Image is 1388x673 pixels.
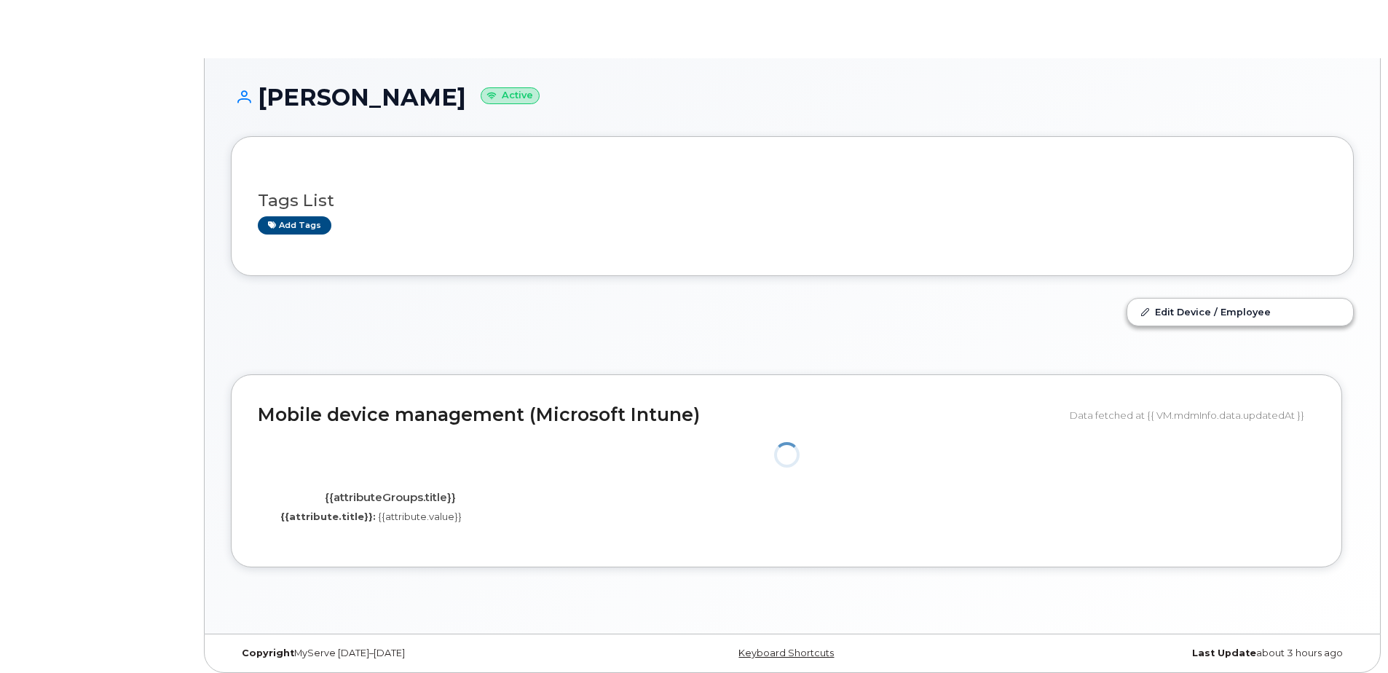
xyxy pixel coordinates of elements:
a: Keyboard Shortcuts [738,648,834,658]
label: {{attribute.title}}: [280,510,376,524]
div: MyServe [DATE]–[DATE] [231,648,605,659]
a: Add tags [258,216,331,235]
strong: Last Update [1192,648,1256,658]
h3: Tags List [258,192,1327,210]
h4: {{attributeGroups.title}} [269,492,511,504]
div: about 3 hours ago [979,648,1354,659]
h1: [PERSON_NAME] [231,84,1354,110]
span: {{attribute.value}} [378,511,462,522]
h2: Mobile device management (Microsoft Intune) [258,405,1059,425]
small: Active [481,87,540,104]
strong: Copyright [242,648,294,658]
div: Data fetched at {{ VM.mdmInfo.data.updatedAt }} [1070,401,1315,429]
a: Edit Device / Employee [1127,299,1353,325]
